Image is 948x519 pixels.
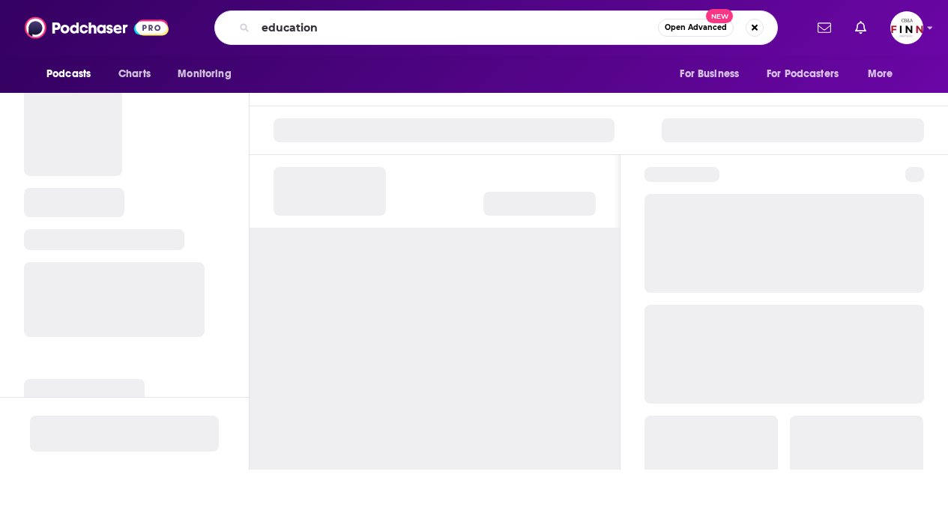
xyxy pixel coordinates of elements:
[25,13,169,42] img: Podchaser - Follow, Share and Rate Podcasts
[665,24,727,31] span: Open Advanced
[214,10,778,45] div: Search podcasts, credits, & more...
[706,9,733,23] span: New
[658,19,734,37] button: Open AdvancedNew
[109,60,160,88] a: Charts
[890,11,923,44] span: Logged in as FINNMadison
[167,60,250,88] button: open menu
[669,60,758,88] button: open menu
[890,11,923,44] img: User Profile
[178,64,231,85] span: Monitoring
[849,15,872,40] a: Show notifications dropdown
[812,15,837,40] a: Show notifications dropdown
[767,64,839,85] span: For Podcasters
[118,64,151,85] span: Charts
[46,64,91,85] span: Podcasts
[868,64,893,85] span: More
[36,60,110,88] button: open menu
[256,16,658,40] input: Search podcasts, credits, & more...
[857,60,912,88] button: open menu
[890,11,923,44] button: Show profile menu
[680,64,739,85] span: For Business
[757,60,860,88] button: open menu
